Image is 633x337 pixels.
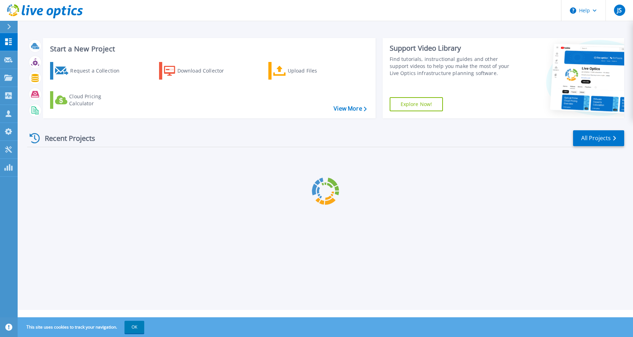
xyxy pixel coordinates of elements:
a: Upload Files [268,62,347,80]
a: Cloud Pricing Calculator [50,91,129,109]
span: JS [617,7,622,13]
a: Download Collector [159,62,238,80]
a: View More [334,105,366,112]
div: Download Collector [177,64,234,78]
a: Explore Now! [390,97,443,111]
div: Cloud Pricing Calculator [69,93,126,107]
a: Request a Collection [50,62,129,80]
div: Request a Collection [70,64,127,78]
div: Support Video Library [390,44,512,53]
a: All Projects [573,130,624,146]
div: Find tutorials, instructional guides and other support videos to help you make the most of your L... [390,56,512,77]
button: OK [124,321,144,333]
div: Recent Projects [27,130,105,147]
span: This site uses cookies to track your navigation. [19,321,144,333]
div: Upload Files [288,64,344,78]
h3: Start a New Project [50,45,366,53]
